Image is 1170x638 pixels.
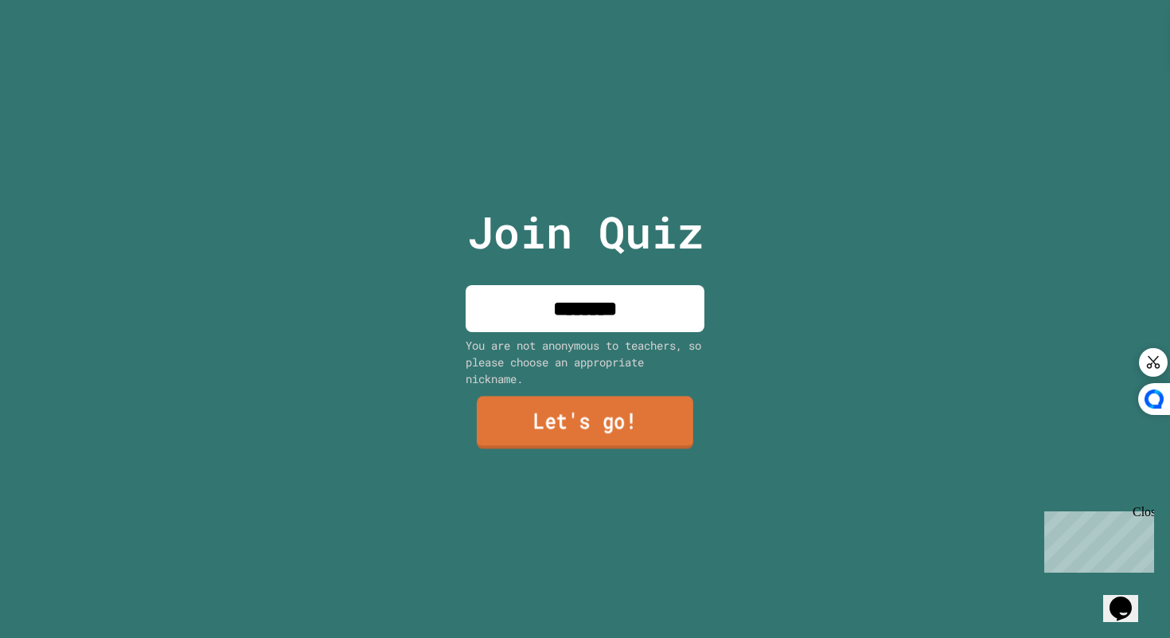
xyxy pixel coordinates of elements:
div: Chat with us now!Close [6,6,110,101]
iframe: chat widget [1103,574,1154,622]
div: You are not anonymous to teachers, so please choose an appropriate nickname. [466,337,704,387]
iframe: chat widget [1038,505,1154,573]
p: Join Quiz [467,199,704,265]
a: Let's go! [477,397,693,449]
